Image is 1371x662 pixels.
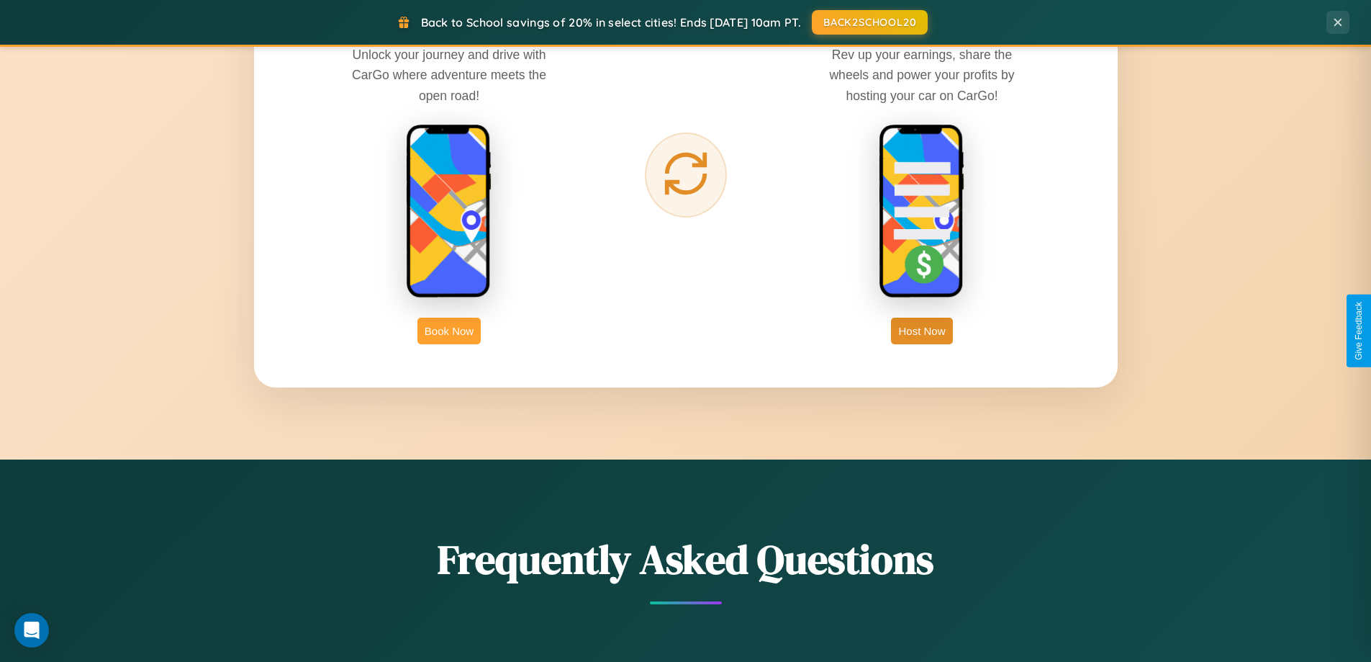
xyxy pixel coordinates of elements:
p: Rev up your earnings, share the wheels and power your profits by hosting your car on CarGo! [814,45,1030,105]
img: host phone [879,124,965,300]
button: Book Now [417,318,481,344]
button: BACK2SCHOOL20 [812,10,928,35]
div: Open Intercom Messenger [14,613,49,648]
span: Back to School savings of 20% in select cities! Ends [DATE] 10am PT. [421,15,801,30]
h2: Frequently Asked Questions [254,532,1118,587]
div: Give Feedback [1354,302,1364,360]
button: Host Now [891,318,952,344]
img: rent phone [406,124,492,300]
p: Unlock your journey and drive with CarGo where adventure meets the open road! [341,45,557,105]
